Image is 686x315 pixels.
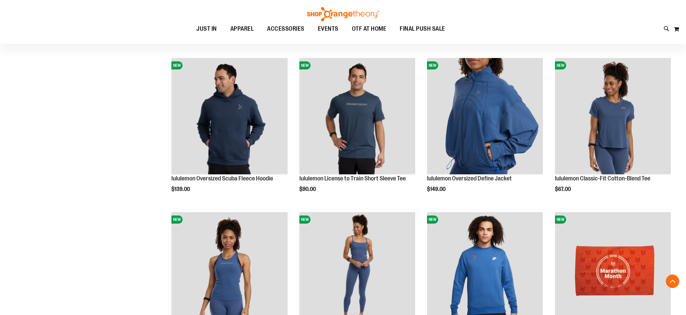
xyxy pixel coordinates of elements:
[230,21,254,36] span: APPAREL
[306,7,380,21] img: Shop Orangetheory
[427,58,543,174] img: lululemon Oversized Define Jacket
[299,216,311,224] span: NEW
[171,61,183,69] span: NEW
[552,55,674,209] div: product
[171,58,287,175] a: lululemon Oversized Scuba Fleece HoodieNEW
[393,21,452,37] a: FINAL PUSH SALE
[267,21,304,36] span: ACCESSORIES
[260,21,311,37] a: ACCESSORIES
[168,55,291,209] div: product
[299,186,317,192] span: $90.00
[299,58,415,175] a: lululemon License to Train Short Sleeve TeeNEW
[555,61,566,69] span: NEW
[299,175,406,182] a: lululemon License to Train Short Sleeve Tee
[427,58,543,175] a: lululemon Oversized Define JacketNEW
[311,21,345,37] a: EVENTS
[424,55,546,209] div: product
[427,61,438,69] span: NEW
[555,186,572,192] span: $67.00
[318,21,338,36] span: EVENTS
[427,175,512,182] a: lululemon Oversized Define Jacket
[555,58,671,175] a: lululemon Classic-Fit Cotton-Blend TeeNEW
[224,21,261,37] a: APPAREL
[299,61,311,69] span: NEW
[427,186,447,192] span: $149.00
[171,58,287,174] img: lululemon Oversized Scuba Fleece Hoodie
[427,216,438,224] span: NEW
[190,21,224,36] a: JUST IN
[352,21,387,36] span: OTF AT HOME
[299,58,415,174] img: lululemon License to Train Short Sleeve Tee
[196,21,217,36] span: JUST IN
[400,21,445,36] span: FINAL PUSH SALE
[171,175,273,182] a: lululemon Oversized Scuba Fleece Hoodie
[296,55,419,209] div: product
[171,216,183,224] span: NEW
[555,175,650,182] a: lululemon Classic-Fit Cotton-Blend Tee
[555,216,566,224] span: NEW
[555,58,671,174] img: lululemon Classic-Fit Cotton-Blend Tee
[345,21,393,37] a: OTF AT HOME
[171,186,191,192] span: $139.00
[666,275,679,288] button: Back To Top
